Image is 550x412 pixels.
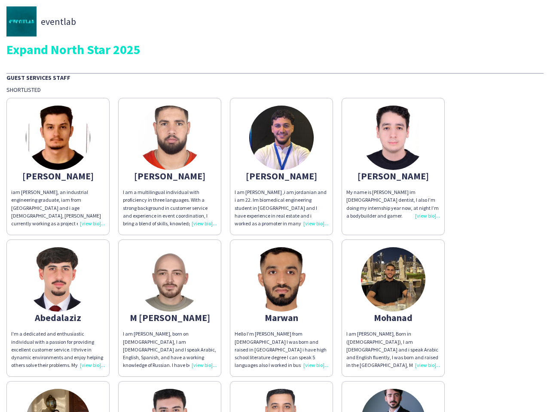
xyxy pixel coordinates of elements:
[26,247,90,312] img: thumb-673c6f275a433.jpg
[235,172,328,180] div: [PERSON_NAME]
[249,247,314,312] img: thumb-e7a8d266-6587-48c3-a3fd-1af5c5d4fd9d.jpg
[235,330,328,369] div: Hello I’m [PERSON_NAME] from [DEMOGRAPHIC_DATA] I was born and raised in [GEOGRAPHIC_DATA] i have...
[361,106,425,170] img: thumb-6893680ebeea8.jpeg
[235,314,328,321] div: Marwan
[6,43,544,56] div: Expand North Star 2025
[137,106,202,170] img: thumb-684bf61c15068.jpg
[11,330,105,369] div: I'm a dedicated and enthusiastic individual with a passion for providing excellent customer servi...
[11,188,105,227] div: iam [PERSON_NAME], an industrial engineering graduate, iam from [GEOGRAPHIC_DATA] and i age [DEMO...
[346,314,440,321] div: Mohanad
[11,314,105,321] div: Abedalaziz
[123,172,217,180] div: [PERSON_NAME]
[346,172,440,180] div: [PERSON_NAME]
[123,330,217,369] div: I am [PERSON_NAME], born on [DEMOGRAPHIC_DATA], I am [DEMOGRAPHIC_DATA] and I speak Arabic, Engli...
[123,188,217,227] div: I am a multilingual individual with proficiency in three languages. With a strong background in c...
[26,106,90,170] img: thumb-656895d3697b1.jpeg
[6,86,544,94] div: Shortlisted
[346,188,440,220] div: My name is [PERSON_NAME] im [DEMOGRAPHIC_DATA] dentist, I also I’m doing my internship year now, ...
[11,172,105,180] div: [PERSON_NAME]
[6,6,37,36] img: thumb-676cfa27-c4f8-448c-90fc-bf4dc1a81b10.jpg
[123,314,217,321] div: M [PERSON_NAME]
[137,247,202,312] img: thumb-652100cf29958.jpeg
[361,247,425,312] img: thumb-67a9956e7bcc9.jpeg
[235,188,328,227] div: I am [PERSON_NAME] ,i am jordanian and i am 22. Im biomedical engineering student in [GEOGRAPHIC_...
[249,106,314,170] img: thumb-6899912dd857e.jpeg
[41,18,76,25] span: eventlab
[346,330,440,369] div: I am [PERSON_NAME], Born in ([DEMOGRAPHIC_DATA]), I am [DEMOGRAPHIC_DATA] and i speak Arabic and ...
[6,73,544,82] div: Guest Services Staff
